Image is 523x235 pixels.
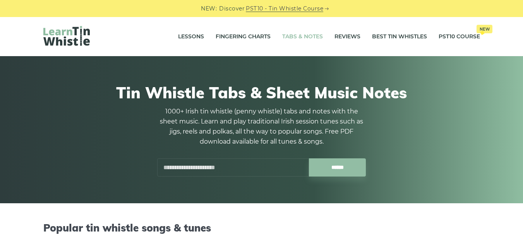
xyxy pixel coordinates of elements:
[372,27,427,46] a: Best Tin Whistles
[43,83,480,102] h1: Tin Whistle Tabs & Sheet Music Notes
[334,27,360,46] a: Reviews
[439,27,480,46] a: PST10 CourseNew
[43,222,480,234] h2: Popular tin whistle songs & tunes
[157,106,366,147] p: 1000+ Irish tin whistle (penny whistle) tabs and notes with the sheet music. Learn and play tradi...
[216,27,271,46] a: Fingering Charts
[477,25,492,33] span: New
[178,27,204,46] a: Lessons
[43,26,90,46] img: LearnTinWhistle.com
[282,27,323,46] a: Tabs & Notes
